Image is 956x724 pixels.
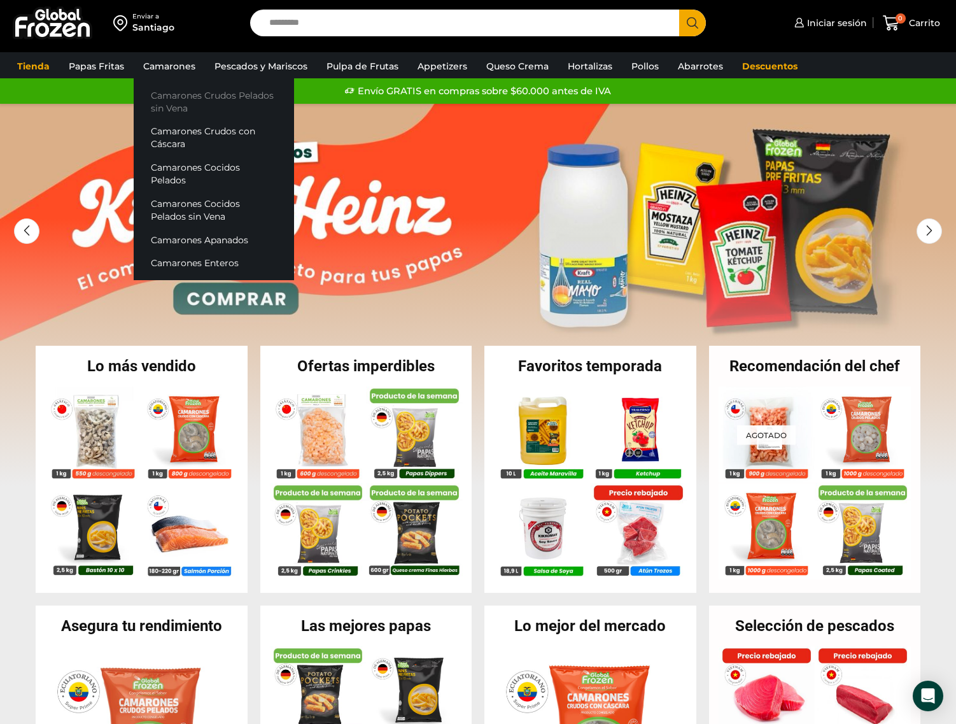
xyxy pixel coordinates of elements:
[113,12,132,34] img: address-field-icon.svg
[804,17,867,29] span: Iniciar sesión
[260,618,472,634] h2: Las mejores papas
[62,54,130,78] a: Papas Fritas
[132,12,174,21] div: Enviar a
[679,10,706,36] button: Search button
[134,156,294,192] a: Camarones Cocidos Pelados
[134,252,294,275] a: Camarones Enteros
[14,218,39,244] div: Previous slide
[913,681,943,711] div: Open Intercom Messenger
[906,17,940,29] span: Carrito
[320,54,405,78] a: Pulpa de Frutas
[134,120,294,156] a: Camarones Crudos con Cáscara
[137,54,202,78] a: Camarones
[36,618,248,634] h2: Asegura tu rendimiento
[561,54,619,78] a: Hortalizas
[917,218,942,244] div: Next slide
[709,618,921,634] h2: Selección de pescados
[791,10,867,36] a: Iniciar sesión
[36,358,248,374] h2: Lo más vendido
[411,54,474,78] a: Appetizers
[208,54,314,78] a: Pescados y Mariscos
[736,54,804,78] a: Descuentos
[484,358,696,374] h2: Favoritos temporada
[132,21,174,34] div: Santiago
[737,425,796,444] p: Agotado
[11,54,56,78] a: Tienda
[134,228,294,252] a: Camarones Apanados
[484,618,696,634] h2: Lo mejor del mercado
[134,83,294,120] a: Camarones Crudos Pelados sin Vena
[671,54,729,78] a: Abarrotes
[709,358,921,374] h2: Recomendación del chef
[625,54,665,78] a: Pollos
[260,358,472,374] h2: Ofertas imperdibles
[480,54,555,78] a: Queso Crema
[896,13,906,24] span: 0
[134,192,294,228] a: Camarones Cocidos Pelados sin Vena
[880,8,943,38] a: 0 Carrito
